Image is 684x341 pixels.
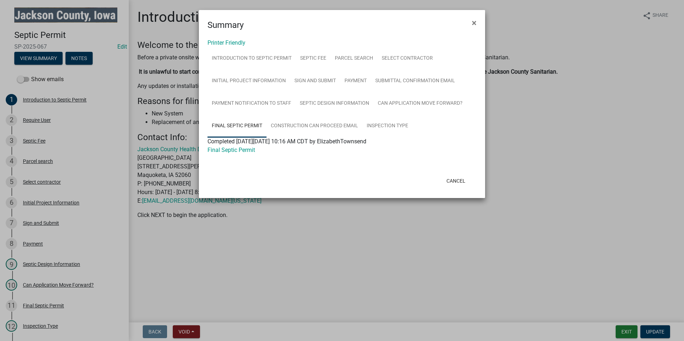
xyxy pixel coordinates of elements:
a: Payment Notification to Staff [207,92,295,115]
a: Initial Project Information [207,70,290,93]
a: Sign and Submit [290,70,340,93]
a: Septic Fee [296,47,331,70]
a: Submittal Confirmation Email [371,70,459,93]
a: Printer Friendly [207,39,245,46]
h4: Summary [207,19,244,31]
span: × [472,18,477,28]
a: Payment [340,70,371,93]
a: Select contractor [377,47,437,70]
a: Final Septic Permit [207,115,267,138]
a: Inspection Type [362,115,412,138]
a: Final Septic Permit [207,147,255,153]
button: Cancel [441,174,471,187]
a: Introduction to Septic Permit [207,47,296,70]
button: Close [466,13,482,33]
span: Completed [DATE][DATE] 10:16 AM CDT by ElizabethTownsend [207,138,366,145]
a: Can Application Move Forward? [373,92,467,115]
a: Construction Can Proceed Email [267,115,362,138]
a: Septic Design Information [295,92,373,115]
a: Parcel search [331,47,377,70]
